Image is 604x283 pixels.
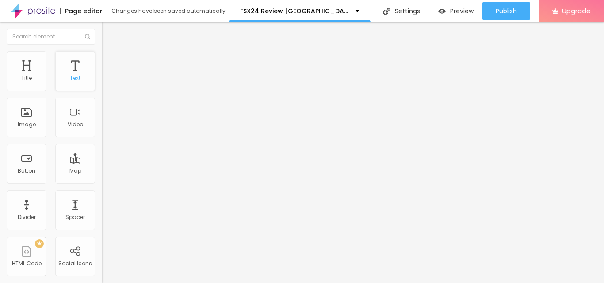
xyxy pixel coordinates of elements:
[12,260,42,267] div: HTML Code
[7,29,95,45] input: Search element
[450,8,474,15] span: Preview
[438,8,446,15] img: view-1.svg
[429,2,482,20] button: Preview
[21,75,32,81] div: Title
[68,121,83,128] div: Video
[240,8,348,14] p: FSX24 Review [GEOGRAPHIC_DATA]
[111,8,226,14] div: Changes have been saved automatically
[18,121,36,128] div: Image
[85,34,90,39] img: Icone
[383,8,390,15] img: Icone
[60,8,103,14] div: Page editor
[58,260,92,267] div: Social Icons
[496,8,517,15] span: Publish
[18,168,35,174] div: Button
[70,75,80,81] div: Text
[18,214,36,220] div: Divider
[482,2,530,20] button: Publish
[562,7,591,15] span: Upgrade
[69,168,81,174] div: Map
[65,214,85,220] div: Spacer
[102,22,604,283] iframe: Editor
